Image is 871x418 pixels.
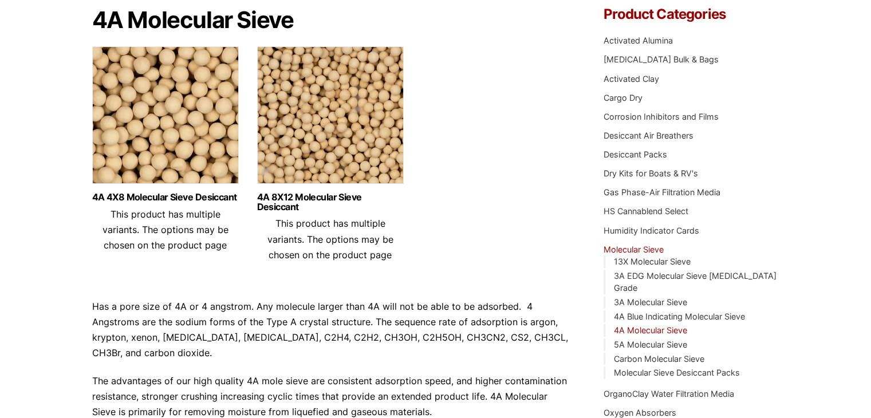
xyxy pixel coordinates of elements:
a: Corrosion Inhibitors and Films [604,112,719,121]
a: Desiccant Air Breathers [604,131,693,140]
a: 4A Blue Indicating Molecular Sieve [613,311,744,321]
a: Carbon Molecular Sieve [613,354,704,364]
a: Molecular Sieve Desiccant Packs [613,368,739,377]
a: Desiccant Packs [604,149,667,159]
a: [MEDICAL_DATA] Bulk & Bags [604,54,719,64]
a: OrganoClay Water Filtration Media [604,389,734,399]
a: Cargo Dry [604,93,643,102]
a: Humidity Indicator Cards [604,226,699,235]
a: Gas Phase-Air Filtration Media [604,187,720,197]
a: Dry Kits for Boats & RV's [604,168,698,178]
p: Has a pore size of 4A or 4 angstrom. Any molecule larger than 4A will not be able to be adsorbed.... [92,299,570,361]
a: Oxygen Absorbers [604,408,676,417]
a: Activated Clay [604,74,659,84]
a: 4A Molecular Sieve [613,325,687,335]
a: HS Cannablend Select [604,206,688,216]
span: This product has multiple variants. The options may be chosen on the product page [267,218,393,260]
a: 3A EDG Molecular Sieve [MEDICAL_DATA] Grade [613,271,776,293]
a: 13X Molecular Sieve [613,257,690,266]
span: This product has multiple variants. The options may be chosen on the product page [103,208,228,251]
a: 5A Molecular Sieve [613,340,687,349]
a: Activated Alumina [604,36,673,45]
h1: 4A Molecular Sieve [92,7,570,33]
a: 4A 4X8 Molecular Sieve Desiccant [92,192,239,202]
a: 4A 8X12 Molecular Sieve Desiccant [257,192,404,212]
a: Molecular Sieve [604,245,664,254]
h4: Product Categories [604,7,779,21]
a: 3A Molecular Sieve [613,297,687,307]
